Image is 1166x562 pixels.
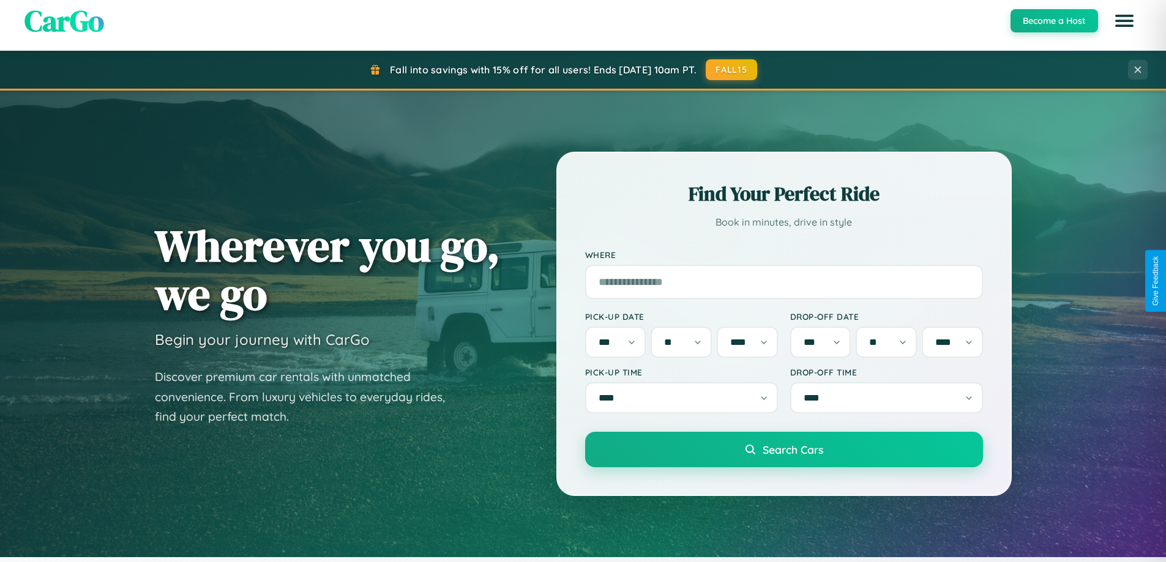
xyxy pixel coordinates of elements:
label: Pick-up Time [585,367,778,377]
div: Give Feedback [1151,256,1160,306]
h1: Wherever you go, we go [155,221,500,318]
label: Drop-off Time [790,367,983,377]
p: Discover premium car rentals with unmatched convenience. From luxury vehicles to everyday rides, ... [155,367,461,427]
label: Pick-up Date [585,311,778,322]
label: Drop-off Date [790,311,983,322]
h3: Begin your journey with CarGo [155,330,370,349]
button: Open menu [1107,4,1142,38]
span: Search Cars [763,443,823,456]
button: Become a Host [1011,9,1098,32]
span: Fall into savings with 15% off for all users! Ends [DATE] 10am PT. [390,64,697,76]
label: Where [585,250,983,260]
span: CarGo [24,1,104,41]
p: Book in minutes, drive in style [585,213,983,231]
h2: Find Your Perfect Ride [585,180,983,207]
button: Search Cars [585,432,983,467]
button: FALL15 [706,59,757,80]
